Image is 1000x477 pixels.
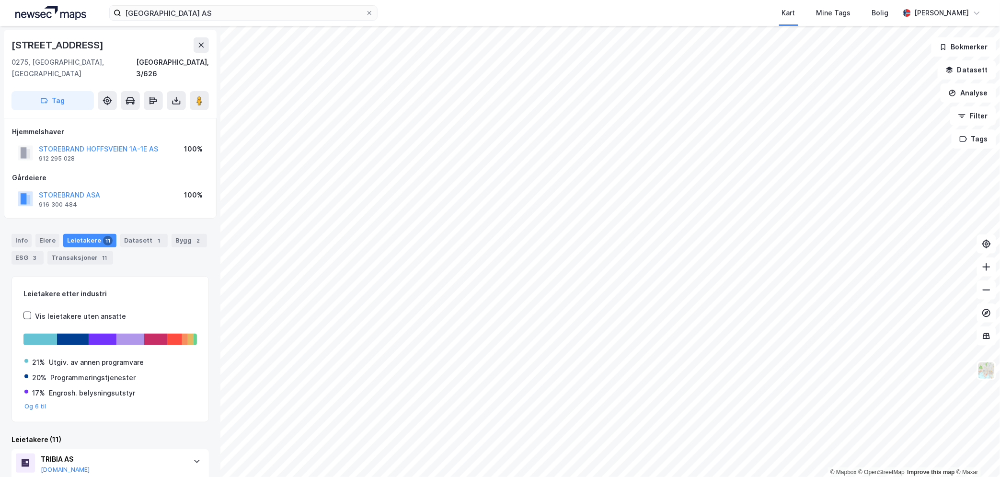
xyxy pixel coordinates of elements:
[915,7,969,19] div: [PERSON_NAME]
[11,234,32,247] div: Info
[63,234,116,247] div: Leietakere
[136,57,209,80] div: [GEOGRAPHIC_DATA], 3/626
[49,387,135,399] div: Engrosh. belysningsutstyr
[32,387,45,399] div: 17%
[172,234,207,247] div: Bygg
[24,403,46,410] button: Og 6 til
[952,431,1000,477] iframe: Chat Widget
[39,155,75,163] div: 912 295 028
[11,434,209,445] div: Leietakere (11)
[15,6,86,20] img: logo.a4113a55bc3d86da70a041830d287a7e.svg
[32,372,46,384] div: 20%
[154,236,164,245] div: 1
[931,37,996,57] button: Bokmerker
[938,60,996,80] button: Datasett
[32,357,45,368] div: 21%
[859,469,905,476] a: OpenStreetMap
[11,251,44,265] div: ESG
[49,357,144,368] div: Utgiv. av annen programvare
[950,106,996,126] button: Filter
[184,143,203,155] div: 100%
[11,57,136,80] div: 0275, [GEOGRAPHIC_DATA], [GEOGRAPHIC_DATA]
[121,6,366,20] input: Søk på adresse, matrikkel, gårdeiere, leietakere eller personer
[47,251,113,265] div: Transaksjoner
[12,126,208,138] div: Hjemmelshaver
[39,201,77,209] div: 916 300 484
[952,431,1000,477] div: Kontrollprogram for chat
[41,454,184,465] div: TRIBIA AS
[12,172,208,184] div: Gårdeiere
[872,7,889,19] div: Bolig
[41,466,90,474] button: [DOMAIN_NAME]
[11,91,94,110] button: Tag
[35,311,126,322] div: Vis leietakere uten ansatte
[816,7,851,19] div: Mine Tags
[30,253,40,263] div: 3
[103,236,113,245] div: 11
[35,234,59,247] div: Eiere
[977,361,996,380] img: Z
[184,189,203,201] div: 100%
[194,236,203,245] div: 2
[50,372,136,384] div: Programmeringstjenester
[120,234,168,247] div: Datasett
[952,129,996,149] button: Tags
[782,7,795,19] div: Kart
[11,37,105,53] div: [STREET_ADDRESS]
[100,253,109,263] div: 11
[830,469,857,476] a: Mapbox
[941,83,996,103] button: Analyse
[908,469,955,476] a: Improve this map
[23,288,197,300] div: Leietakere etter industri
